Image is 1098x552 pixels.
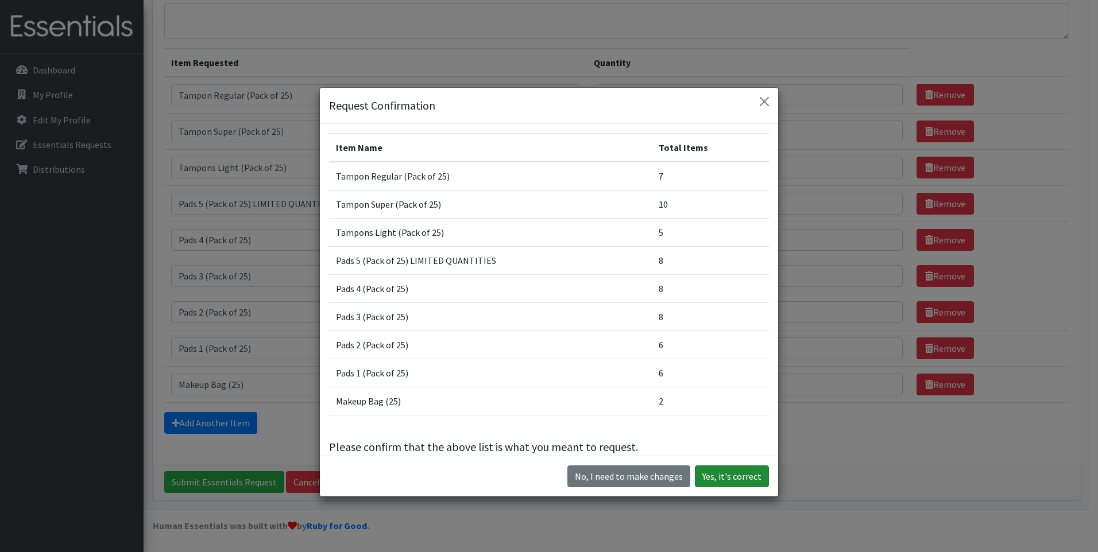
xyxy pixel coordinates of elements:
[652,134,769,162] th: Total Items
[329,359,652,387] td: Pads 1 (Pack of 25)
[652,387,769,415] td: 2
[695,465,769,487] button: Yes, it's correct
[329,275,652,303] td: Pads 4 (Pack of 25)
[652,162,769,191] td: 7
[329,387,652,415] td: Makeup Bag (25)
[652,331,769,359] td: 6
[652,219,769,247] td: 5
[652,247,769,275] td: 8
[652,275,769,303] td: 8
[652,303,769,331] td: 8
[329,162,652,191] td: Tampon Regular (Pack of 25)
[329,438,769,456] p: Please confirm that the above list is what you meant to request.
[329,303,652,331] td: Pads 3 (Pack of 25)
[755,92,774,111] button: Close
[567,465,690,487] button: No I need to make changes
[329,219,652,247] td: Tampons Light (Pack of 25)
[329,331,652,359] td: Pads 2 (Pack of 25)
[329,134,652,162] th: Item Name
[329,97,435,114] h5: Request Confirmation
[652,359,769,387] td: 6
[652,191,769,219] td: 10
[329,247,652,275] td: Pads 5 (Pack of 25) LIMITED QUANTITIES
[329,191,652,219] td: Tampon Super (Pack of 25)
